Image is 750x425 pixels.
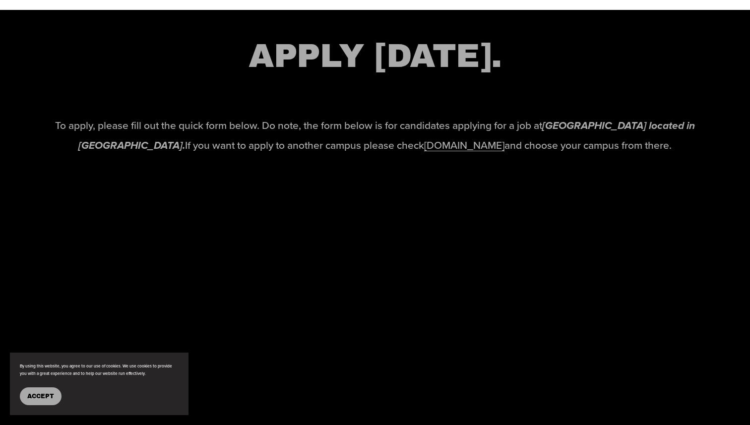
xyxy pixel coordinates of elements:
section: Cookie banner [10,353,188,415]
button: Accept [20,387,62,405]
span: Accept [27,393,54,400]
h2: APPLY [DATE]. [30,35,720,78]
p: By using this website, you agree to our use of cookies. We use cookies to provide you with a grea... [20,363,179,377]
p: To apply, please fill out the quick form below. Do note, the form below is for candidates applyin... [30,116,720,156]
a: [DOMAIN_NAME] [424,137,504,152]
em: [GEOGRAPHIC_DATA] located in [GEOGRAPHIC_DATA]. [78,120,697,152]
